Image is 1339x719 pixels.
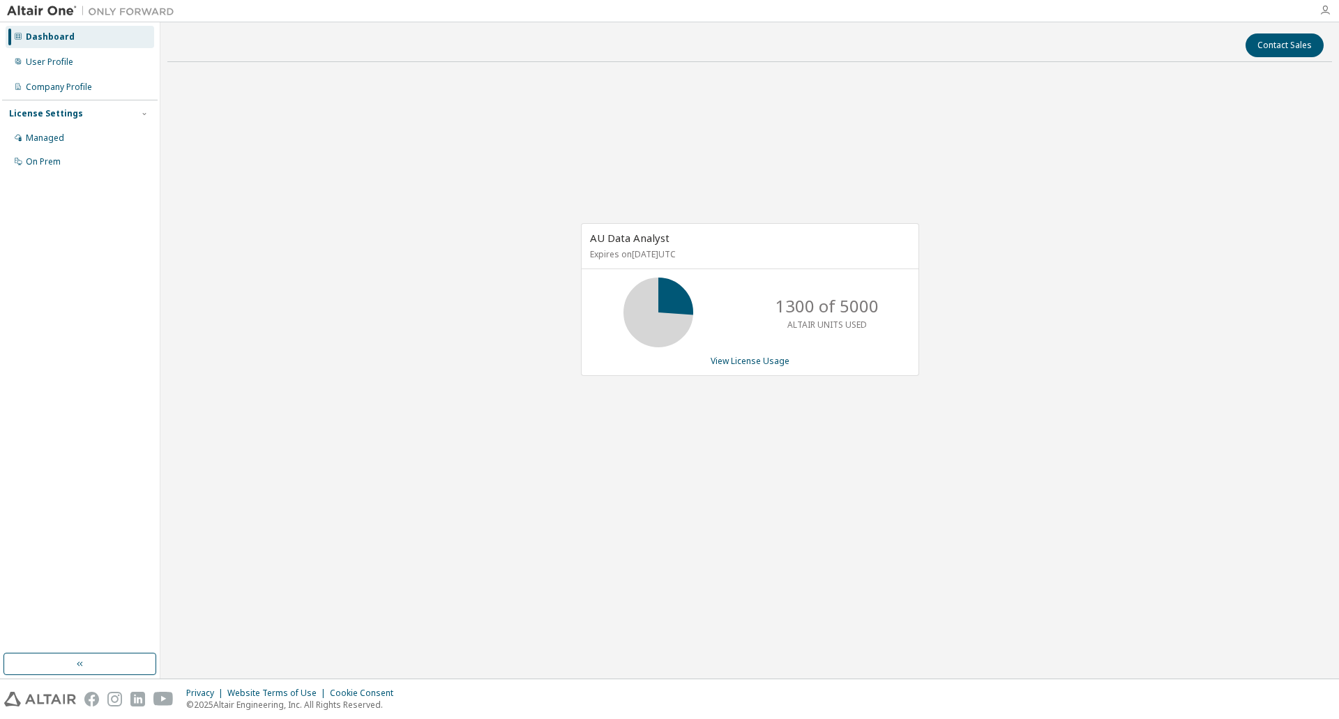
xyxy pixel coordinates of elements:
[107,692,122,706] img: instagram.svg
[330,688,402,699] div: Cookie Consent
[26,133,64,144] div: Managed
[227,688,330,699] div: Website Terms of Use
[7,4,181,18] img: Altair One
[186,688,227,699] div: Privacy
[9,108,83,119] div: License Settings
[590,248,907,260] p: Expires on [DATE] UTC
[26,156,61,167] div: On Prem
[130,692,145,706] img: linkedin.svg
[26,56,73,68] div: User Profile
[4,692,76,706] img: altair_logo.svg
[84,692,99,706] img: facebook.svg
[787,319,867,331] p: ALTAIR UNITS USED
[186,699,402,711] p: © 2025 Altair Engineering, Inc. All Rights Reserved.
[26,31,75,43] div: Dashboard
[590,231,669,245] span: AU Data Analyst
[711,355,789,367] a: View License Usage
[776,294,879,318] p: 1300 of 5000
[153,692,174,706] img: youtube.svg
[1246,33,1324,57] button: Contact Sales
[26,82,92,93] div: Company Profile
